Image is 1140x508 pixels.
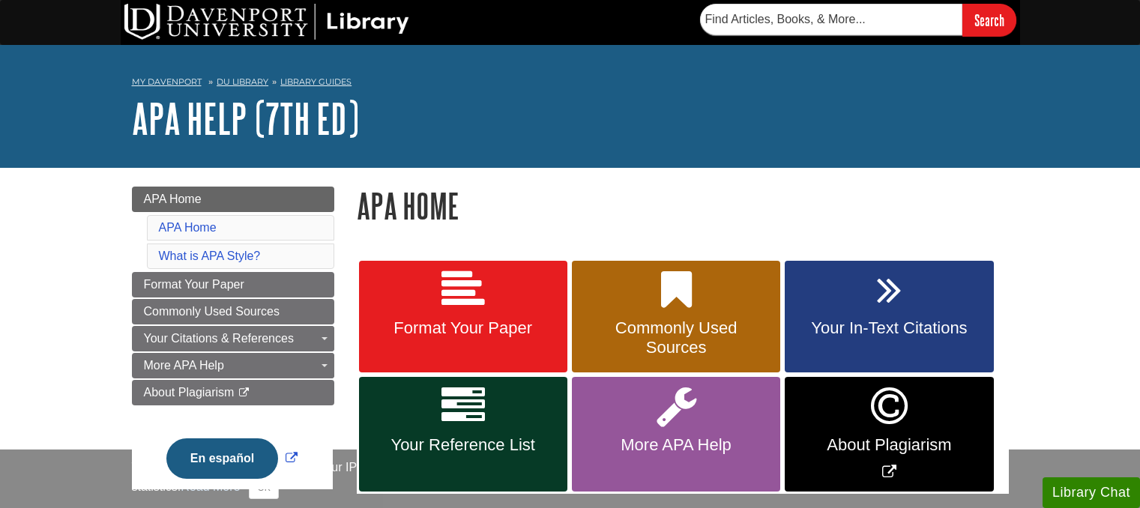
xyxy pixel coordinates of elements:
[962,4,1016,36] input: Search
[700,4,962,35] input: Find Articles, Books, & More...
[163,452,301,465] a: Link opens in new window
[124,4,409,40] img: DU Library
[132,72,1009,96] nav: breadcrumb
[132,326,334,351] a: Your Citations & References
[785,377,993,492] a: Link opens in new window
[796,318,982,338] span: Your In-Text Citations
[583,435,769,455] span: More APA Help
[166,438,278,479] button: En español
[132,353,334,378] a: More APA Help
[280,76,352,87] a: Library Guides
[359,261,567,373] a: Format Your Paper
[132,187,334,212] a: APA Home
[357,187,1009,225] h1: APA Home
[132,272,334,297] a: Format Your Paper
[132,299,334,324] a: Commonly Used Sources
[159,221,217,234] a: APA Home
[238,388,250,398] i: This link opens in a new window
[144,359,224,372] span: More APA Help
[370,318,556,338] span: Format Your Paper
[132,187,334,504] div: Guide Page Menu
[132,95,359,142] a: APA Help (7th Ed)
[144,332,294,345] span: Your Citations & References
[583,318,769,357] span: Commonly Used Sources
[572,377,780,492] a: More APA Help
[132,380,334,405] a: About Plagiarism
[159,250,261,262] a: What is APA Style?
[370,435,556,455] span: Your Reference List
[144,278,244,291] span: Format Your Paper
[359,377,567,492] a: Your Reference List
[132,76,202,88] a: My Davenport
[144,305,280,318] span: Commonly Used Sources
[217,76,268,87] a: DU Library
[144,386,235,399] span: About Plagiarism
[144,193,202,205] span: APA Home
[572,261,780,373] a: Commonly Used Sources
[796,435,982,455] span: About Plagiarism
[1043,477,1140,508] button: Library Chat
[700,4,1016,36] form: Searches DU Library's articles, books, and more
[785,261,993,373] a: Your In-Text Citations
